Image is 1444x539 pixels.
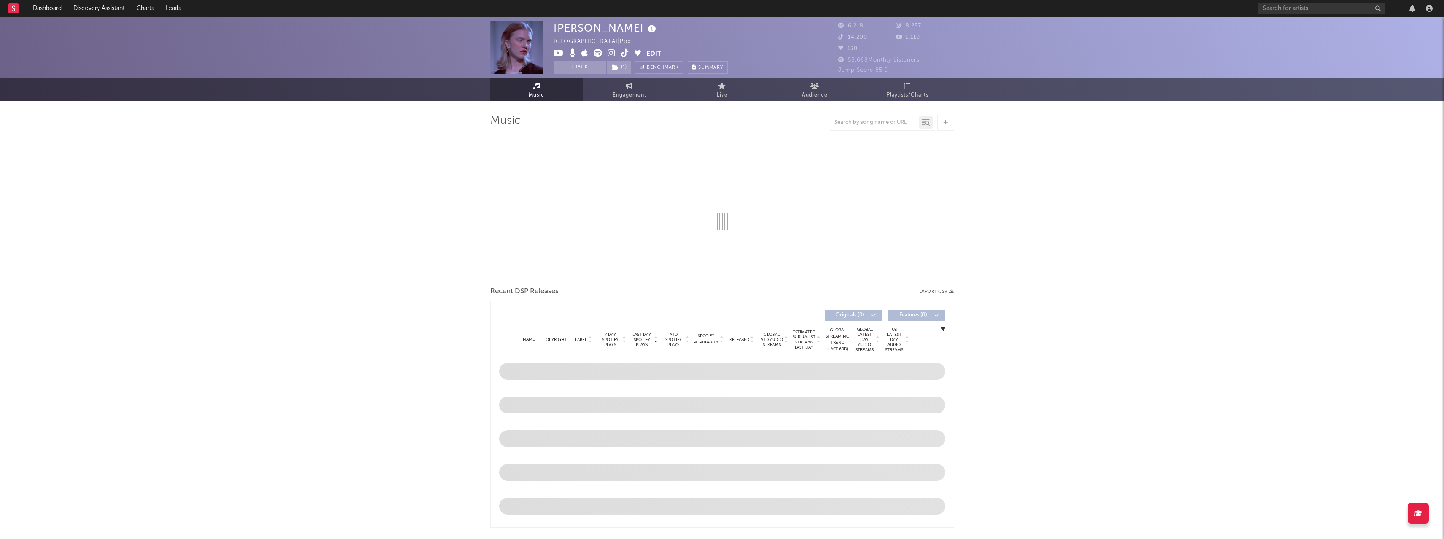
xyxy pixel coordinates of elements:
[887,90,928,100] span: Playlists/Charts
[896,35,920,40] span: 1.110
[490,287,559,297] span: Recent DSP Releases
[830,119,919,126] input: Search by song name or URL
[896,23,921,29] span: 8.257
[607,61,631,74] button: (1)
[647,63,679,73] span: Benchmark
[838,35,867,40] span: 14.200
[825,310,882,321] button: Originals(0)
[676,78,769,101] a: Live
[729,337,749,342] span: Released
[888,310,945,321] button: Features(0)
[919,289,954,294] button: Export CSV
[861,78,954,101] a: Playlists/Charts
[717,90,728,100] span: Live
[769,78,861,101] a: Audience
[855,327,875,352] span: Global Latest Day Audio Streams
[631,332,653,347] span: Last Day Spotify Plays
[884,327,904,352] span: US Latest Day Audio Streams
[554,21,658,35] div: [PERSON_NAME]
[635,61,683,74] a: Benchmark
[543,337,567,342] span: Copyright
[662,332,685,347] span: ATD Spotify Plays
[838,46,858,51] span: 130
[529,90,544,100] span: Music
[554,37,641,47] div: [GEOGRAPHIC_DATA] | Pop
[554,61,606,74] button: Track
[694,333,718,346] span: Spotify Popularity
[575,337,587,342] span: Label
[1258,3,1385,14] input: Search for artists
[760,332,783,347] span: Global ATD Audio Streams
[698,65,723,70] span: Summary
[490,78,583,101] a: Music
[688,61,728,74] button: Summary
[831,313,869,318] span: Originals ( 0 )
[838,67,888,73] span: Jump Score: 85.0
[838,57,920,63] span: 58.668 Monthly Listeners
[825,327,850,352] div: Global Streaming Trend (Last 60D)
[646,49,661,59] button: Edit
[599,332,621,347] span: 7 Day Spotify Plays
[516,336,543,343] div: Name
[894,313,933,318] span: Features ( 0 )
[613,90,646,100] span: Engagement
[606,61,631,74] span: ( 1 )
[802,90,828,100] span: Audience
[793,330,816,350] span: Estimated % Playlist Streams Last Day
[583,78,676,101] a: Engagement
[838,23,863,29] span: 6.218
